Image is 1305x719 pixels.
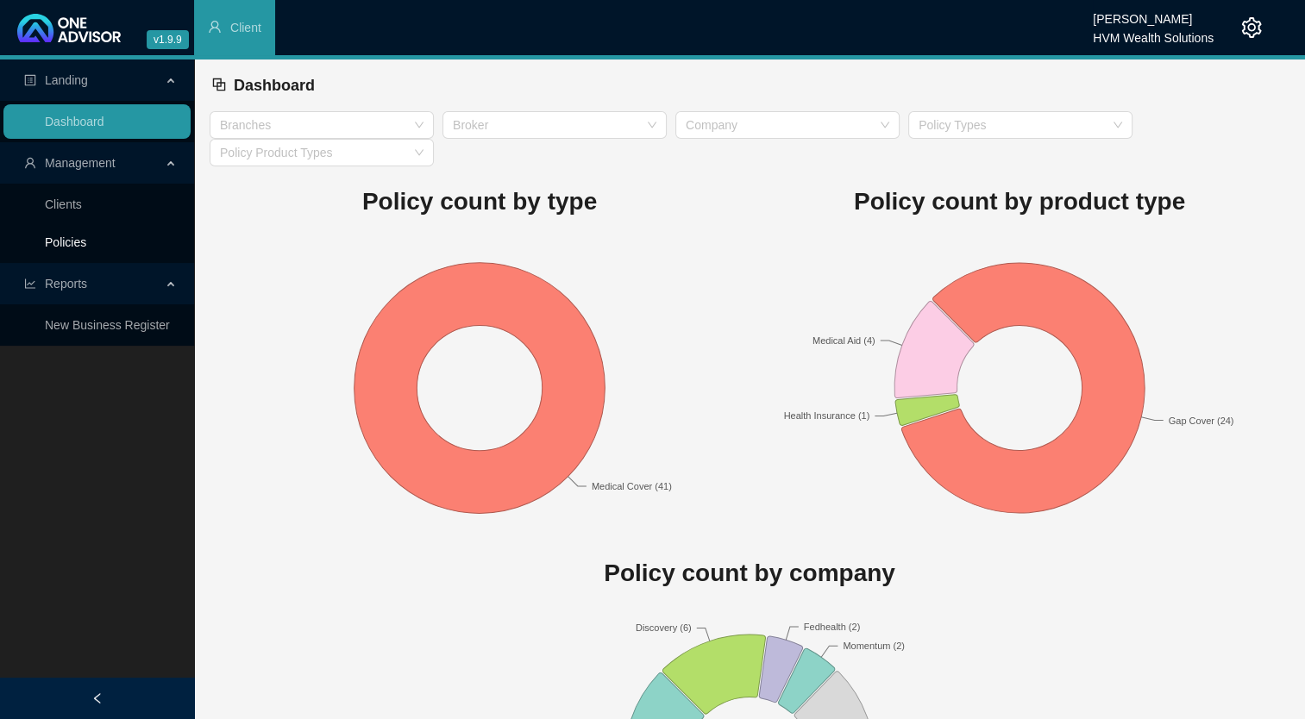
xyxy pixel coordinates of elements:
[230,21,261,34] span: Client
[234,77,315,94] span: Dashboard
[45,156,116,170] span: Management
[210,183,750,221] h1: Policy count by type
[45,235,86,249] a: Policies
[1093,4,1214,23] div: [PERSON_NAME]
[45,197,82,211] a: Clients
[17,14,121,42] img: 2df55531c6924b55f21c4cf5d4484680-logo-light.svg
[812,335,875,346] text: Medical Aid (4)
[843,641,905,651] text: Momentum (2)
[45,318,170,332] a: New Business Register
[750,183,1289,221] h1: Policy count by product type
[784,410,870,421] text: Health Insurance (1)
[211,77,227,92] span: block
[45,115,104,128] a: Dashboard
[1241,17,1262,38] span: setting
[24,157,36,169] span: user
[208,20,222,34] span: user
[592,480,672,491] text: Medical Cover (41)
[45,277,87,291] span: Reports
[91,692,104,704] span: left
[147,30,189,49] span: v1.9.9
[636,622,692,633] text: Discovery (6)
[210,554,1289,592] h1: Policy count by company
[1093,23,1214,42] div: HVM Wealth Solutions
[1169,415,1234,425] text: Gap Cover (24)
[45,73,88,87] span: Landing
[804,622,860,632] text: Fedhealth (2)
[24,74,36,86] span: profile
[24,278,36,290] span: line-chart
